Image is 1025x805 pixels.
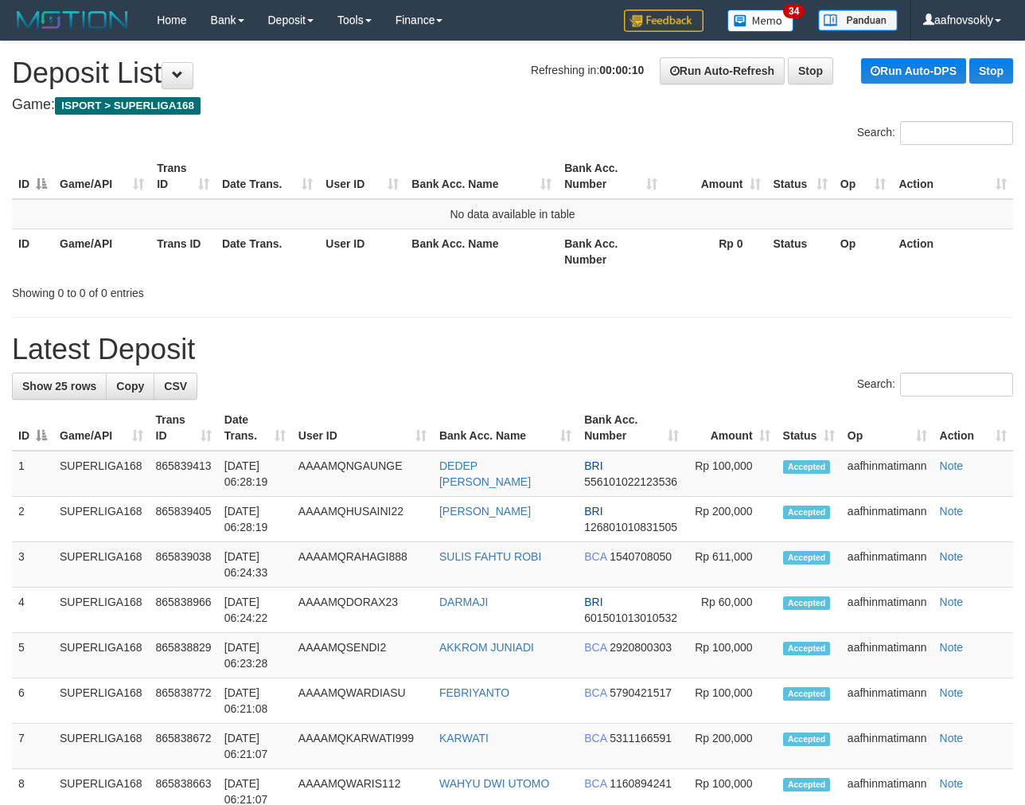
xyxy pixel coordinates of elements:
td: AAAAMQNGAUNGE [292,451,433,497]
th: Rp 0 [664,229,767,274]
td: [DATE] 06:28:19 [218,497,292,542]
td: Rp 60,000 [685,588,777,633]
td: Rp 200,000 [685,497,777,542]
td: [DATE] 06:23:28 [218,633,292,678]
td: aafhinmatimann [841,724,933,769]
strong: 00:00:10 [599,64,644,76]
td: 3 [12,542,53,588]
th: User ID: activate to sort column ascending [292,405,433,451]
th: Amount: activate to sort column ascending [685,405,777,451]
img: Button%20Memo.svg [727,10,794,32]
a: Stop [969,58,1013,84]
td: 865839405 [150,497,218,542]
span: BCA [584,777,606,790]
th: Bank Acc. Name: activate to sort column ascending [433,405,578,451]
span: Copy 5790421517 to clipboard [610,686,672,699]
div: Showing 0 to 0 of 0 entries [12,279,415,301]
th: Op: activate to sort column ascending [841,405,933,451]
img: panduan.png [818,10,898,31]
span: Copy 601501013010532 to clipboard [584,612,677,624]
th: Action [892,229,1013,274]
td: SUPERLIGA168 [53,497,150,542]
th: Status: activate to sort column ascending [777,405,841,451]
th: Date Trans. [216,229,319,274]
span: 34 [783,4,805,18]
th: Bank Acc. Number: activate to sort column ascending [558,154,663,199]
td: 865839038 [150,542,218,588]
td: AAAAMQKARWATI999 [292,724,433,769]
td: AAAAMQHUSAINI22 [292,497,433,542]
th: ID: activate to sort column descending [12,154,53,199]
th: Op [834,229,893,274]
th: Status: activate to sort column ascending [767,154,834,199]
img: Feedback.jpg [624,10,703,32]
span: BCA [584,550,606,563]
td: SUPERLIGA168 [53,678,150,724]
th: Bank Acc. Name [405,229,558,274]
span: Accepted [783,642,831,655]
th: Date Trans.: activate to sort column ascending [218,405,292,451]
th: ID [12,229,53,274]
th: Action: activate to sort column ascending [892,154,1013,199]
span: Copy 5311166591 to clipboard [610,732,672,744]
th: Op: activate to sort column ascending [834,154,893,199]
span: Accepted [783,460,831,474]
a: Note [940,505,964,518]
td: SUPERLIGA168 [53,451,150,497]
span: Accepted [783,506,831,519]
th: Status [767,229,834,274]
td: aafhinmatimann [841,451,933,497]
span: Refreshing in: [531,64,644,76]
a: Show 25 rows [12,373,107,400]
a: FEBRIYANTO [439,686,509,699]
th: Date Trans.: activate to sort column ascending [216,154,319,199]
span: Accepted [783,596,831,610]
a: DEDEP [PERSON_NAME] [439,459,531,488]
a: CSV [154,373,197,400]
a: Note [940,641,964,654]
th: Game/API: activate to sort column ascending [53,154,150,199]
td: SUPERLIGA168 [53,724,150,769]
a: Copy [106,373,154,400]
th: Bank Acc. Name: activate to sort column ascending [405,154,558,199]
td: [DATE] 06:24:33 [218,542,292,588]
span: Copy [116,380,144,393]
th: Amount: activate to sort column ascending [664,154,767,199]
a: Note [940,777,964,790]
td: 2 [12,497,53,542]
td: AAAAMQSENDI2 [292,633,433,678]
th: User ID [319,229,405,274]
td: AAAAMQRAHAGI888 [292,542,433,588]
img: MOTION_logo.png [12,8,133,32]
a: Note [940,686,964,699]
td: 865838829 [150,633,218,678]
a: Note [940,732,964,744]
th: Game/API [53,229,150,274]
a: SULIS FAHTU ROBI [439,550,541,563]
span: Copy 556101022123536 to clipboard [584,475,677,488]
td: [DATE] 06:24:22 [218,588,292,633]
td: 6 [12,678,53,724]
td: 865839413 [150,451,218,497]
th: Trans ID: activate to sort column ascending [150,405,218,451]
span: Copy 2920800303 to clipboard [610,641,672,654]
span: Accepted [783,778,831,791]
td: [DATE] 06:28:19 [218,451,292,497]
a: AKKROM JUNIADI [439,641,534,654]
a: Run Auto-Refresh [660,57,785,84]
td: [DATE] 06:21:08 [218,678,292,724]
label: Search: [857,121,1013,145]
td: Rp 100,000 [685,678,777,724]
th: Bank Acc. Number: activate to sort column ascending [578,405,685,451]
td: 7 [12,724,53,769]
a: [PERSON_NAME] [439,505,531,518]
a: WAHYU DWI UTOMO [439,777,549,790]
td: 865838672 [150,724,218,769]
td: No data available in table [12,199,1013,229]
span: Copy 1160894241 to clipboard [610,777,672,790]
span: ISPORT > SUPERLIGA168 [55,97,201,115]
span: Show 25 rows [22,380,96,393]
a: DARMAJI [439,596,488,608]
span: BCA [584,686,606,699]
td: 1 [12,451,53,497]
